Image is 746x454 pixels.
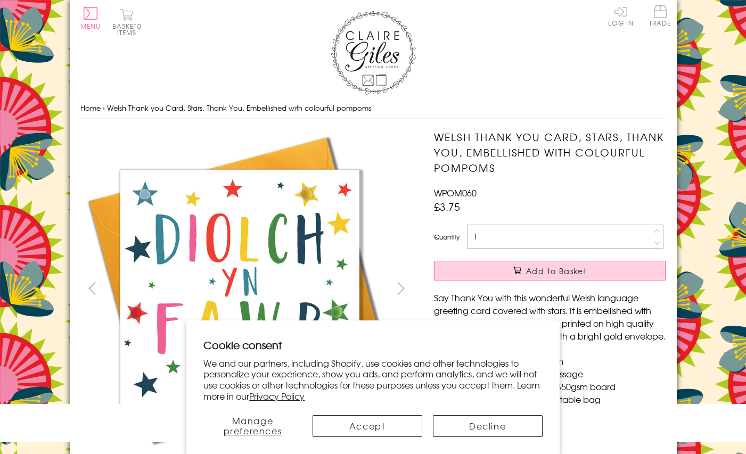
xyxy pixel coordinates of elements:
[434,186,477,199] span: WPOM060
[249,390,305,402] a: Privacy Policy
[434,261,666,280] button: Add to Basket
[117,21,142,37] span: 0 items
[112,9,142,36] button: Basket0 items
[80,7,101,29] button: Menu
[434,291,666,342] p: Say Thank You with this wonderful Welsh language greeting card covered with stars. It is embellis...
[649,5,671,26] span: Trade
[224,414,282,437] span: Manage preferences
[389,276,413,300] button: next
[331,11,416,95] img: Claire Giles Greetings Cards
[80,21,101,31] span: Menu
[434,129,666,175] h1: Welsh Thank you Card, Stars, Thank You, Embellished with colourful pompoms
[649,5,671,28] a: Trade
[313,415,422,437] button: Accept
[80,276,104,300] button: prev
[107,103,371,113] span: Welsh Thank you Card, Stars, Thank You, Embellished with colourful pompoms
[80,97,666,119] nav: breadcrumbs
[434,199,460,214] span: £3.75
[203,415,301,437] button: Manage preferences
[433,415,543,437] button: Decline
[103,103,105,113] span: ›
[434,232,460,242] label: Quantity
[80,129,400,449] img: Welsh Thank you Card, Stars, Thank You, Embellished with colourful pompoms
[203,358,543,402] p: We and our partners, including Shopify, use cookies and other technologies to personalize your ex...
[608,5,634,26] a: Log In
[203,337,543,352] h2: Cookie consent
[80,103,101,113] a: Home
[526,266,587,276] span: Add to Basket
